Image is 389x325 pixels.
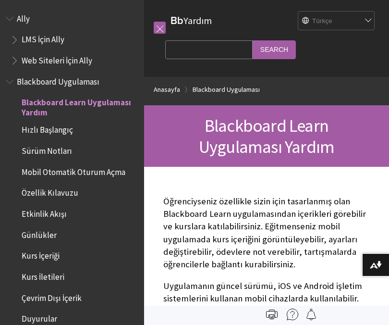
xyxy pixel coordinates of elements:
[22,143,72,156] span: Sürüm Notları
[22,32,64,45] span: LMS İçin Ally
[298,12,375,31] select: Site Language Selector
[154,84,180,96] a: Anasayfa
[22,290,82,303] span: Çevrim Dışı İçerik
[6,11,138,69] nav: Book outline for Anthology Ally Help
[22,52,92,65] span: Web Siteleri İçin Ally
[22,311,57,324] span: Duyurular
[22,95,137,117] span: Blackboard Learn Uygulaması Yardım
[163,195,370,271] p: Öğrenciyseniz özellikle sizin için tasarlanmış olan Blackboard Learn uygulamasından içerikleri gö...
[170,14,212,26] a: BbYardım
[17,74,99,87] span: Blackboard Uygulaması
[22,164,125,177] span: Mobil Otomatik Oturum Açma
[305,309,317,320] img: Follow this page
[22,185,78,198] span: Özellik Kılavuzu
[193,84,260,96] a: Blackboard Uygulaması
[17,11,30,24] span: Ally
[22,269,64,282] span: Kurs İletileri
[199,114,334,158] span: Blackboard Learn Uygulaması Yardım
[163,280,370,305] p: Uygulamanın güncel sürümü, iOS ve Android işletim sistemlerini kullanan mobil cihazlarda kullanıl...
[22,248,60,261] span: Kurs İçeriği
[253,40,296,59] input: Search
[170,14,183,27] strong: Bb
[287,309,298,320] img: More help
[22,122,73,135] span: Hızlı Başlangıç
[22,227,57,240] span: Günlükler
[22,206,67,219] span: Etkinlik Akışı
[266,309,278,320] img: Print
